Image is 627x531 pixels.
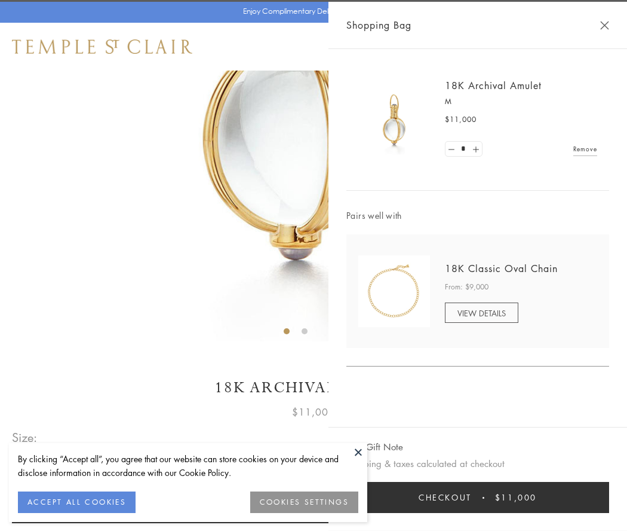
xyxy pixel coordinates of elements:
[419,491,472,504] span: Checkout
[250,492,358,513] button: COOKIES SETTINGS
[18,492,136,513] button: ACCEPT ALL COOKIES
[469,142,481,157] a: Set quantity to 2
[346,456,609,471] p: Shipping & taxes calculated at checkout
[445,281,488,293] span: From: $9,000
[445,79,542,92] a: 18K Archival Amulet
[573,142,597,155] a: Remove
[346,209,609,222] span: Pairs well with
[358,255,430,327] img: N88865-OV18
[346,482,609,513] button: Checkout $11,000
[12,377,615,398] h1: 18K Archival Amulet
[445,303,518,323] a: VIEW DETAILS
[358,84,430,155] img: 18K Archival Amulet
[18,452,358,480] div: By clicking “Accept all”, you agree that our website can store cookies on your device and disclos...
[243,5,379,17] p: Enjoy Complimentary Delivery & Returns
[445,114,477,126] span: $11,000
[12,428,38,447] span: Size:
[457,307,506,319] span: VIEW DETAILS
[600,21,609,30] button: Close Shopping Bag
[346,17,411,33] span: Shopping Bag
[495,491,537,504] span: $11,000
[445,142,457,157] a: Set quantity to 0
[445,96,597,108] p: M
[12,39,192,54] img: Temple St. Clair
[292,404,335,420] span: $11,000
[445,262,558,275] a: 18K Classic Oval Chain
[346,440,403,454] button: Add Gift Note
